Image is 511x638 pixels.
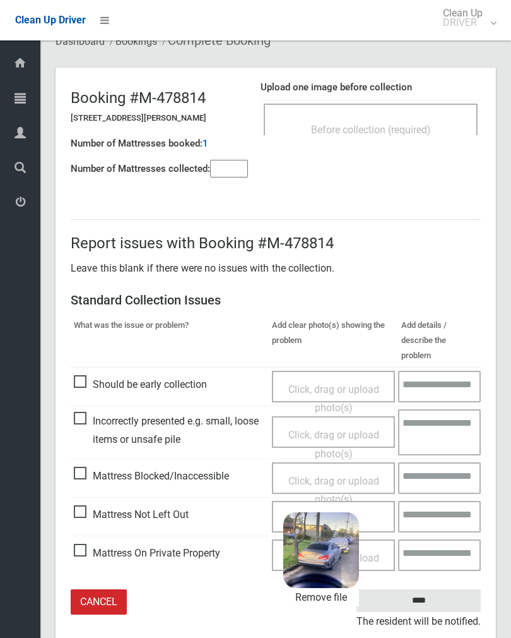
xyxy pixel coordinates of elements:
[288,383,379,414] span: Click, drag or upload photo(s)
[159,29,271,52] li: Complete Booking
[71,259,481,278] p: Leave this blank if there were no issues with the collection.
[71,315,269,367] th: What was the issue or problem?
[15,14,86,26] span: Clean Up Driver
[288,429,379,460] span: Click, drag or upload photo(s)
[269,315,399,367] th: Add clear photo(s) showing the problem
[443,18,483,27] small: DRIVER
[71,114,248,123] h5: [STREET_ADDRESS][PERSON_NAME]
[71,138,203,149] h4: Number of Mattresses booked:
[203,138,208,149] h4: 1
[74,544,220,563] span: Mattress On Private Property
[288,475,379,506] span: Click, drag or upload photo(s)
[71,164,210,174] h4: Number of Mattresses collected:
[71,90,248,106] h2: Booking #M-478814
[71,293,481,307] h3: Standard Collection Issues
[71,235,481,251] h2: Report issues with Booking #M-478814
[356,612,481,631] small: The resident will be notified.
[74,375,207,394] span: Should be early collection
[71,589,127,615] a: Cancel
[74,505,189,524] span: Mattress Not Left Out
[74,467,229,486] span: Mattress Blocked/Inaccessible
[15,11,86,30] a: Clean Up Driver
[311,124,431,136] span: Before collection (required)
[398,315,481,367] th: Add details / describe the problem
[56,35,105,47] a: Dashboard
[74,412,266,449] span: Incorrectly presented e.g. small, loose items or unsafe pile
[283,588,359,607] a: Remove file
[437,8,495,27] span: Clean Up
[261,82,481,93] h4: Upload one image before collection
[115,35,157,47] a: Bookings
